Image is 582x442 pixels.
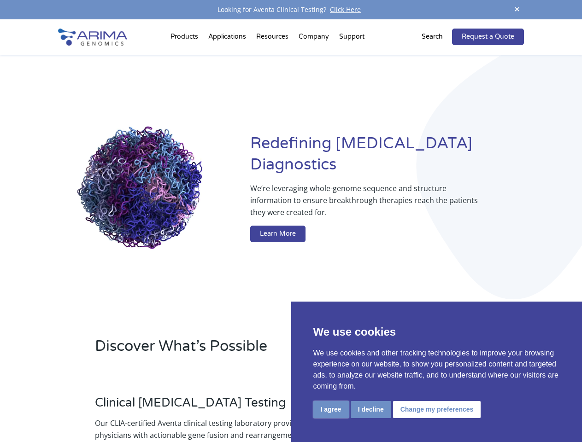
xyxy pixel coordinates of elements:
[313,348,560,392] p: We use cookies and other tracking technologies to improve your browsing experience on our website...
[250,182,487,226] p: We’re leveraging whole-genome sequence and structure information to ensure breakthrough therapies...
[393,401,481,418] button: Change my preferences
[422,31,443,43] p: Search
[452,29,524,45] a: Request a Quote
[250,226,306,242] a: Learn More
[58,29,127,46] img: Arima-Genomics-logo
[313,324,560,340] p: We use cookies
[351,401,391,418] button: I decline
[250,133,524,182] h1: Redefining [MEDICAL_DATA] Diagnostics
[313,401,349,418] button: I agree
[95,336,401,364] h2: Discover What’s Possible
[95,395,327,417] h3: Clinical [MEDICAL_DATA] Testing
[58,4,523,16] div: Looking for Aventa Clinical Testing?
[326,5,364,14] a: Click Here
